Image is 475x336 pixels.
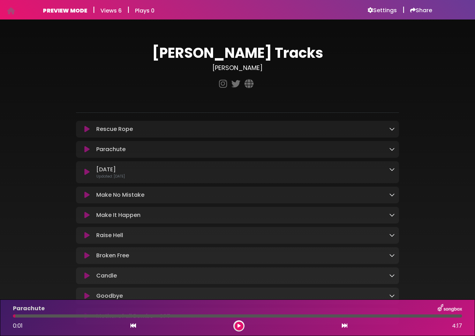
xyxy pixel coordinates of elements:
[13,322,23,330] span: 0:01
[13,304,45,313] p: Parachute
[76,45,399,61] h1: [PERSON_NAME] Tracks
[96,165,116,174] p: [DATE]
[43,7,87,14] h6: PREVIEW MODE
[96,174,395,179] p: Updated: [DATE]
[452,322,462,330] span: 4:17
[100,7,122,14] h6: Views 6
[96,251,129,260] p: Broken Free
[127,6,129,14] h5: |
[96,231,123,240] p: Raise Hell
[96,145,126,154] p: Parachute
[96,272,117,280] p: Candle
[96,211,141,219] p: Make It Happen
[135,7,154,14] h6: Plays 0
[93,6,95,14] h5: |
[410,7,432,14] a: Share
[438,304,462,313] img: songbox-logo-white.png
[402,6,405,14] h5: |
[96,191,144,199] p: Make No Mistake
[368,7,397,14] a: Settings
[96,125,133,133] p: Rescue Rope
[96,292,123,300] p: Goodbye
[76,64,399,72] h3: [PERSON_NAME]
